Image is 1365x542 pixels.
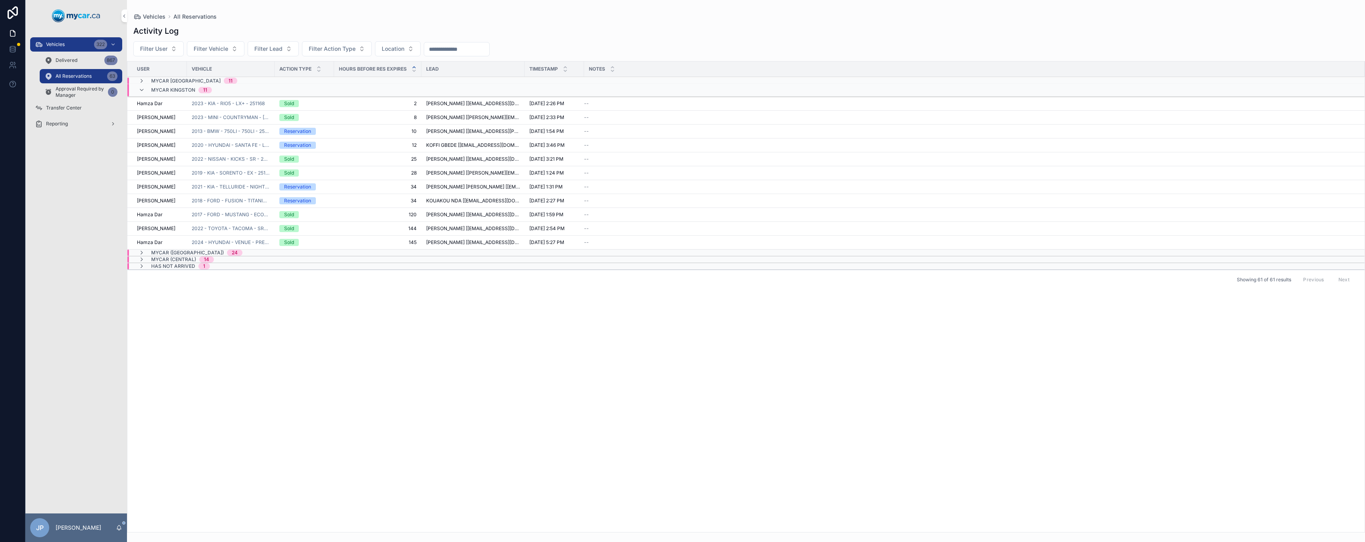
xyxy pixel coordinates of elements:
[46,105,82,111] span: Transfer Center
[46,121,68,127] span: Reporting
[426,170,520,176] span: [PERSON_NAME] [[PERSON_NAME][EMAIL_ADDRESS][DOMAIN_NAME]]
[426,211,520,218] span: [PERSON_NAME] [[EMAIL_ADDRESS][DOMAIN_NAME]]
[192,142,270,148] span: 2020 - HYUNDAI - SANTA FE - LUXURY - 251235
[203,87,207,93] div: 11
[25,32,127,141] div: scrollable content
[284,211,294,218] div: Sold
[426,114,520,121] span: [PERSON_NAME] [[PERSON_NAME][EMAIL_ADDRESS][PERSON_NAME][DOMAIN_NAME]]
[192,170,270,176] a: 2019 - KIA - SORENTO - EX - 251122A
[30,101,122,115] a: Transfer Center
[204,256,209,263] div: 14
[309,45,356,53] span: Filter Action Type
[584,156,589,162] span: --
[192,128,270,135] a: 2013 - BMW - 750LI - 750LI - 250749
[284,142,311,149] div: Reservation
[140,45,167,53] span: Filter User
[30,37,122,52] a: Vehicles322
[133,25,179,37] h1: Activity Log
[279,66,311,72] span: Action Type
[584,211,589,218] span: --
[529,184,563,190] span: [DATE] 1:31 PM
[192,211,270,218] a: 2017 - FORD - MUSTANG - ECOBOOST - 250978A
[56,86,105,98] span: Approval Required by Manager
[192,225,270,232] span: 2022 - TOYOTA - TACOMA - SR5 - 251320
[529,225,565,232] span: [DATE] 2:54 PM
[584,170,589,176] span: --
[339,184,417,190] span: 34
[426,184,520,190] span: [PERSON_NAME] [PERSON_NAME] [[EMAIL_ADDRESS][DOMAIN_NAME]]
[137,114,175,121] span: [PERSON_NAME]
[192,184,270,190] a: 2021 - KIA - TELLURIDE - NIGHTSKY - 251015
[143,13,165,21] span: Vehicles
[529,156,563,162] span: [DATE] 3:21 PM
[137,239,163,246] span: Hamza Dar
[529,198,564,204] span: [DATE] 2:27 PM
[584,239,589,246] span: --
[248,41,299,56] button: Select Button
[284,239,294,246] div: Sold
[284,183,311,190] div: Reservation
[529,239,564,246] span: [DATE] 5:27 PM
[584,142,589,148] span: --
[584,198,589,204] span: --
[529,142,565,148] span: [DATE] 3:46 PM
[137,128,175,135] span: [PERSON_NAME]
[426,142,520,148] span: KOFFI GBEDE [[EMAIL_ADDRESS][DOMAIN_NAME]]
[339,128,417,135] span: 10
[529,170,564,176] span: [DATE] 1:24 PM
[94,40,107,49] div: 322
[529,66,558,72] span: Timestamp
[284,128,311,135] div: Reservation
[137,170,175,176] span: [PERSON_NAME]
[104,56,117,65] div: 867
[46,41,65,48] span: Vehicles
[584,184,589,190] span: --
[192,100,265,107] a: 2023 - KIA - RIO5 - LX+ - 251168
[1237,277,1291,283] span: Showing 61 of 61 results
[133,41,184,56] button: Select Button
[529,211,563,218] span: [DATE] 1:59 PM
[137,225,175,232] span: [PERSON_NAME]
[137,100,163,107] span: Hamza Dar
[339,170,417,176] span: 28
[339,100,417,107] span: 2
[56,73,92,79] span: All Reservations
[173,13,217,21] span: All Reservations
[52,10,100,22] img: App logo
[151,250,224,256] span: MyCar ([GEOGRAPHIC_DATA])
[284,169,294,177] div: Sold
[137,211,163,218] span: Hamza Dar
[426,66,439,72] span: Lead
[529,100,564,107] span: [DATE] 2:26 PM
[339,156,417,162] span: 25
[382,45,404,53] span: Location
[232,250,238,256] div: 24
[192,198,270,204] a: 2018 - FORD - FUSION - TITANIUM - 250452B
[284,100,294,107] div: Sold
[284,114,294,121] div: Sold
[107,71,117,81] div: 63
[426,198,520,204] span: KOUAKOU NDA [[EMAIL_ADDRESS][DOMAIN_NAME]]
[229,78,233,84] div: 11
[192,239,270,246] a: 2024 - HYUNDAI - VENUE - PREFERRED - 251246
[40,85,122,99] a: Approval Required by Manager0
[375,41,421,56] button: Select Button
[56,524,101,532] p: [PERSON_NAME]
[192,114,270,121] a: 2023 - MINI - COUNTRYMAN - [PERSON_NAME] WORKS - 251351
[254,45,283,53] span: Filter Lead
[192,66,212,72] span: Vehicle
[584,225,589,232] span: --
[192,156,270,162] a: 2022 - NISSAN - KICKS - SR - 250633
[302,41,372,56] button: Select Button
[36,523,44,532] span: JP
[151,263,195,269] span: Has not Arrived
[426,225,520,232] span: [PERSON_NAME] [[EMAIL_ADDRESS][DOMAIN_NAME]]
